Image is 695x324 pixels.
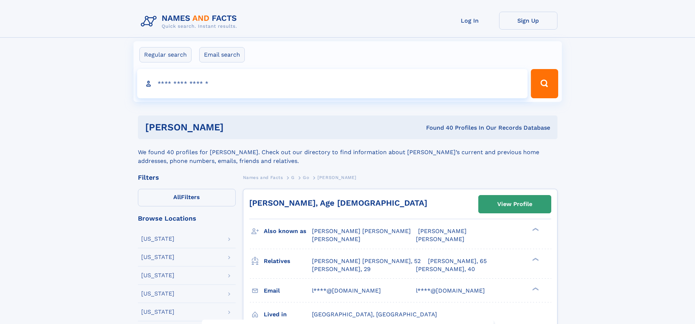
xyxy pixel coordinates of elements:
[312,228,411,235] span: [PERSON_NAME] [PERSON_NAME]
[264,225,312,237] h3: Also known as
[418,228,467,235] span: [PERSON_NAME]
[531,69,558,98] button: Search Button
[138,215,236,222] div: Browse Locations
[137,69,528,98] input: search input
[249,198,427,207] a: [PERSON_NAME], Age [DEMOGRAPHIC_DATA]
[141,254,174,260] div: [US_STATE]
[428,257,487,265] a: [PERSON_NAME], 65
[173,194,181,201] span: All
[530,227,539,232] div: ❯
[312,265,371,273] a: [PERSON_NAME], 29
[325,124,550,132] div: Found 40 Profiles In Our Records Database
[497,196,532,213] div: View Profile
[139,47,192,62] label: Regular search
[141,291,174,297] div: [US_STATE]
[141,236,174,242] div: [US_STATE]
[141,309,174,315] div: [US_STATE]
[264,255,312,267] h3: Relatives
[441,12,499,30] a: Log In
[479,195,551,213] a: View Profile
[416,236,464,243] span: [PERSON_NAME]
[303,175,309,180] span: Go
[243,173,283,182] a: Names and Facts
[499,12,557,30] a: Sign Up
[141,272,174,278] div: [US_STATE]
[303,173,309,182] a: Go
[317,175,356,180] span: [PERSON_NAME]
[530,286,539,291] div: ❯
[264,285,312,297] h3: Email
[416,265,475,273] a: [PERSON_NAME], 40
[138,12,243,31] img: Logo Names and Facts
[264,308,312,321] h3: Lived in
[145,123,325,132] h1: [PERSON_NAME]
[312,257,421,265] a: [PERSON_NAME] [PERSON_NAME], 52
[530,257,539,262] div: ❯
[138,174,236,181] div: Filters
[312,236,360,243] span: [PERSON_NAME]
[291,173,295,182] a: G
[291,175,295,180] span: G
[199,47,245,62] label: Email search
[138,139,557,165] div: We found 40 profiles for [PERSON_NAME]. Check out our directory to find information about [PERSON...
[312,311,437,318] span: [GEOGRAPHIC_DATA], [GEOGRAPHIC_DATA]
[138,189,236,206] label: Filters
